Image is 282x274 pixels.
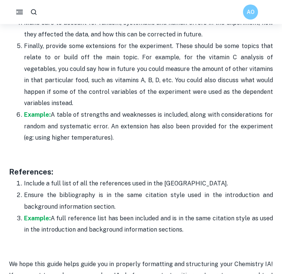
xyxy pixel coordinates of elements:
[24,111,51,118] a: Example:
[243,5,258,20] button: AO
[246,8,255,16] h6: AO
[24,41,273,109] p: Finally, provide some extensions for the experiment. These should be some topics that relate to o...
[9,166,273,178] h3: References:
[24,215,51,222] a: Example:
[24,17,273,40] p: Make sure to account for random, systematic and human errors in the experiment, how they affected...
[24,213,273,236] p: A full reference list has been included and is in the same citation style as used in the introduc...
[24,190,273,212] p: Ensure the bibliography is in the same citation style used in the introduction and background inf...
[24,109,273,143] p: A table of strengths and weaknesses is included, along with considerations for random and systema...
[24,178,273,189] p: Include a full list of all the references used in the [GEOGRAPHIC_DATA].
